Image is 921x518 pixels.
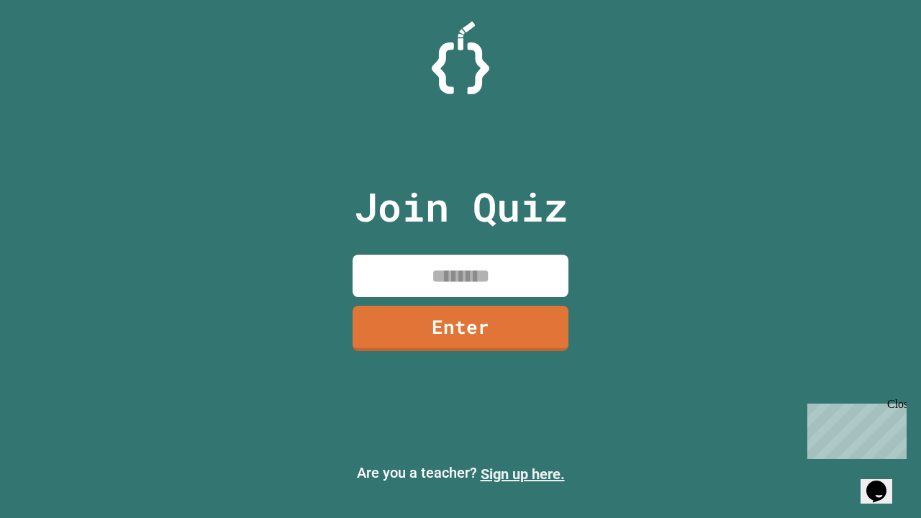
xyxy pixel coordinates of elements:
a: Sign up here. [481,465,565,483]
a: Enter [353,306,568,351]
p: Join Quiz [354,177,568,237]
img: Logo.svg [432,22,489,94]
p: Are you a teacher? [12,462,909,485]
div: Chat with us now!Close [6,6,99,91]
iframe: chat widget [802,398,907,459]
iframe: chat widget [861,460,907,504]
